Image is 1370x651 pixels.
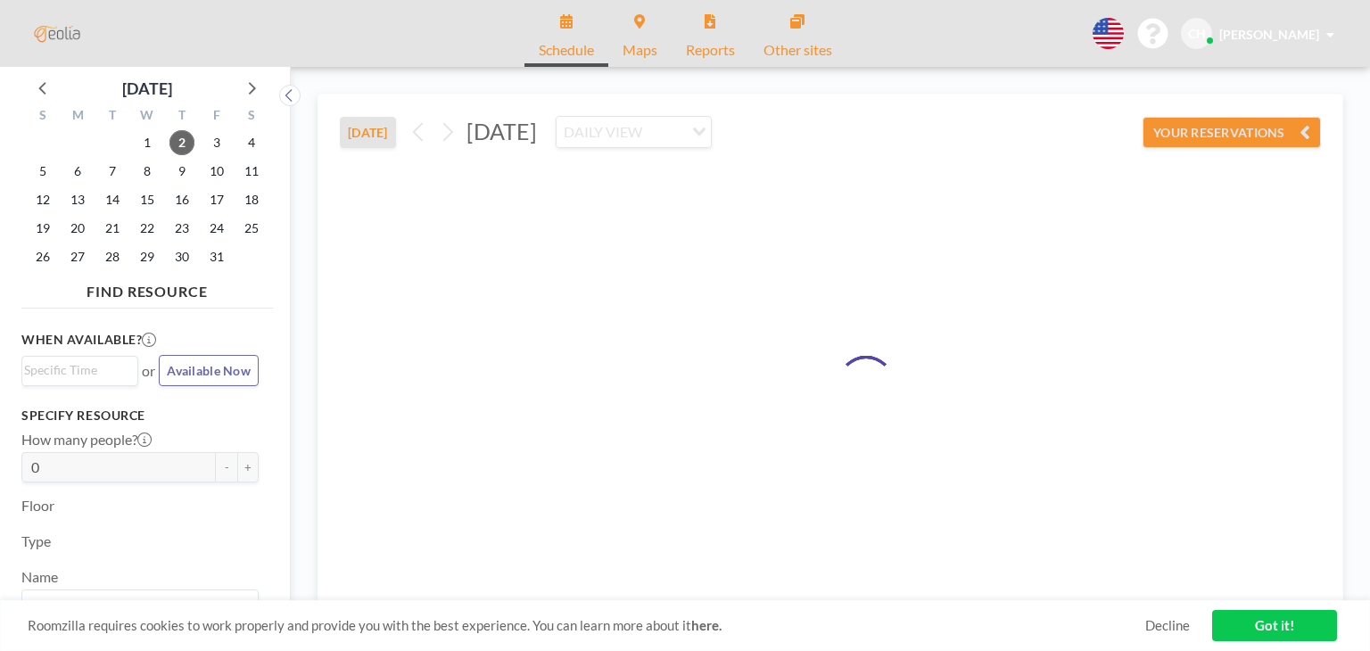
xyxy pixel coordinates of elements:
h4: FIND RESOURCE [21,276,273,301]
div: Search for option [22,357,137,383]
label: Name [21,568,58,586]
div: W [130,105,165,128]
div: [DATE] [122,76,172,101]
input: Search for option [24,360,128,380]
button: [DATE] [340,117,396,148]
span: Friday, October 3, 2025 [204,130,229,155]
span: CH [1188,26,1206,42]
div: Search for option [22,590,258,621]
span: Sunday, October 5, 2025 [30,159,55,184]
span: Thursday, October 2, 2025 [169,130,194,155]
span: Saturday, October 11, 2025 [239,159,264,184]
span: Thursday, October 9, 2025 [169,159,194,184]
span: Saturday, October 25, 2025 [239,216,264,241]
div: F [199,105,234,128]
span: Saturday, October 18, 2025 [239,187,264,212]
span: Tuesday, October 21, 2025 [100,216,125,241]
span: Monday, October 27, 2025 [65,244,90,269]
span: Other sites [763,43,832,57]
span: Monday, October 20, 2025 [65,216,90,241]
div: S [26,105,61,128]
span: Reports [686,43,735,57]
span: Tuesday, October 14, 2025 [100,187,125,212]
span: Thursday, October 23, 2025 [169,216,194,241]
img: organization-logo [29,16,86,52]
span: Available Now [167,363,251,378]
span: DAILY VIEW [560,120,646,144]
span: Friday, October 24, 2025 [204,216,229,241]
span: [PERSON_NAME] [1219,27,1319,42]
span: Monday, October 13, 2025 [65,187,90,212]
span: Friday, October 10, 2025 [204,159,229,184]
label: Type [21,532,51,550]
span: Thursday, October 30, 2025 [169,244,194,269]
span: Maps [623,43,657,57]
span: Wednesday, October 22, 2025 [135,216,160,241]
span: Sunday, October 26, 2025 [30,244,55,269]
span: Sunday, October 12, 2025 [30,187,55,212]
input: Search for option [648,120,681,144]
span: Monday, October 6, 2025 [65,159,90,184]
label: How many people? [21,431,152,449]
button: - [216,452,237,482]
span: or [142,362,155,380]
span: Thursday, October 16, 2025 [169,187,194,212]
div: T [95,105,130,128]
span: [DATE] [466,118,537,144]
span: Wednesday, October 15, 2025 [135,187,160,212]
span: Tuesday, October 28, 2025 [100,244,125,269]
h3: Specify resource [21,408,259,424]
span: Friday, October 31, 2025 [204,244,229,269]
a: Got it! [1212,610,1337,641]
button: Available Now [159,355,259,386]
button: YOUR RESERVATIONS [1143,117,1321,148]
div: T [164,105,199,128]
div: Search for option [557,117,711,147]
div: S [234,105,268,128]
span: Roomzilla requires cookies to work properly and provide you with the best experience. You can lea... [28,617,1145,634]
label: Floor [21,497,54,515]
button: + [237,452,259,482]
span: Sunday, October 19, 2025 [30,216,55,241]
input: Search for option [24,594,248,617]
span: Wednesday, October 29, 2025 [135,244,160,269]
span: Friday, October 17, 2025 [204,187,229,212]
span: Wednesday, October 8, 2025 [135,159,160,184]
a: Decline [1145,617,1190,634]
span: Tuesday, October 7, 2025 [100,159,125,184]
span: Saturday, October 4, 2025 [239,130,264,155]
span: Schedule [539,43,594,57]
div: M [61,105,95,128]
a: here. [691,617,722,633]
span: Wednesday, October 1, 2025 [135,130,160,155]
